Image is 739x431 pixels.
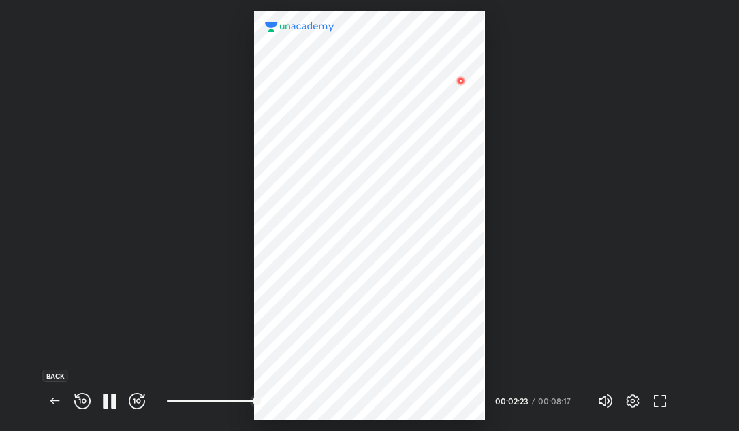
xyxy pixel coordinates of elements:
[453,73,469,89] img: wMgqJGBwKWe8AAAAABJRU5ErkJggg==
[532,397,535,405] div: /
[495,397,529,405] div: 00:02:23
[43,370,68,382] div: Back
[265,22,334,32] img: logo.2a7e12a2.svg
[538,397,576,405] div: 00:08:17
